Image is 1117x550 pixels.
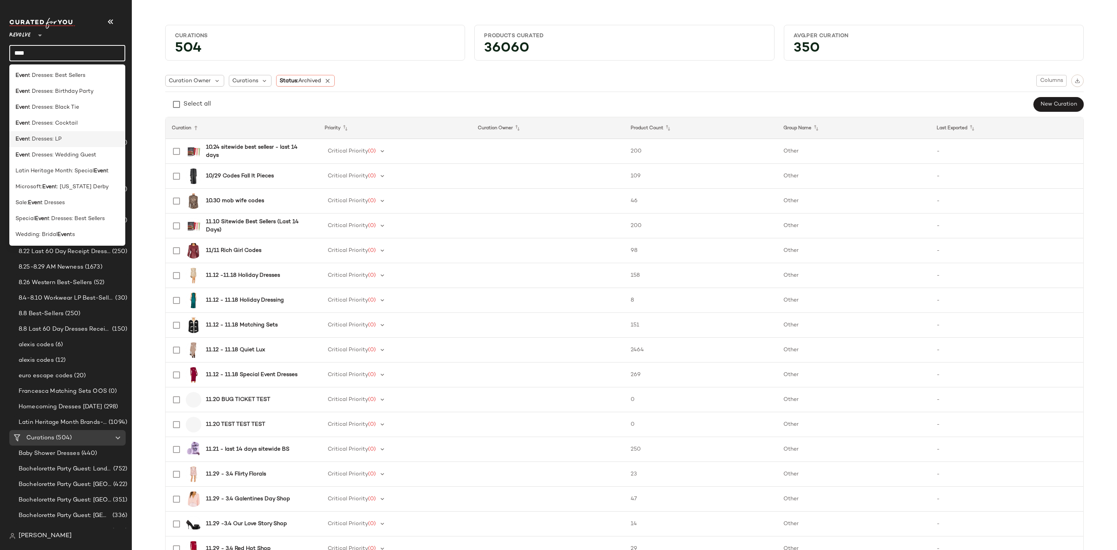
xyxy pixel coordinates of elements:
[16,215,35,223] span: Special
[114,294,127,303] span: (30)
[92,278,105,287] span: (52)
[16,231,57,239] span: Wedding: Bridal
[930,338,1083,363] td: -
[1034,97,1084,112] button: New Curation
[930,487,1083,512] td: -
[47,215,105,223] span: t Dresses: Best Sellers
[169,43,462,57] div: 504
[1040,101,1077,108] span: New Curation
[9,26,31,40] span: Revolve
[298,78,321,84] span: Archived
[1040,78,1063,84] span: Columns
[777,512,930,536] td: Other
[186,218,201,234] img: SUMR-WU65_V1.jpg
[16,119,28,127] b: Even
[186,293,201,308] img: SMAD-WD242_V1.jpg
[107,418,127,427] span: (1094)
[19,309,64,318] span: 8.8 Best-Sellers
[777,437,930,462] td: Other
[28,199,40,207] b: Even
[54,356,66,365] span: (12)
[186,342,201,358] img: ASTR-WD632_V1.jpg
[368,223,376,229] span: (0)
[328,446,368,452] span: Critical Priority
[19,403,102,411] span: Homecoming Dresses [DATE]
[624,288,777,313] td: 8
[19,511,111,520] span: Bachelorette Party Guest: [GEOGRAPHIC_DATA]
[26,434,54,442] span: Curations
[183,100,211,109] div: Select all
[777,288,930,313] td: Other
[94,167,106,175] b: Even
[328,322,368,328] span: Critical Priority
[186,516,201,532] img: JCAM-WZ1658_V1.jpg
[206,371,297,379] b: 11.12 - 11.18 Special Event Dresses
[777,387,930,412] td: Other
[16,135,28,143] b: Even
[206,470,266,478] b: 11.29 - 3.4 Flirty Florals
[111,496,127,505] span: (351)
[19,340,54,349] span: alexis codes
[35,215,47,223] b: Even
[28,119,78,127] span: t Dresses: Cocktail
[624,189,777,213] td: 46
[368,521,376,527] span: (0)
[111,527,127,536] span: (348)
[930,213,1083,238] td: -
[328,471,368,477] span: Critical Priority
[930,263,1083,288] td: -
[206,346,265,354] b: 11.12 - 11.18 Quiet Lux
[19,356,54,365] span: alexis codes
[624,387,777,412] td: 0
[777,338,930,363] td: Other
[19,496,111,505] span: Bachelorette Party Guest: [GEOGRAPHIC_DATA]
[19,325,111,334] span: 8.8 Last 60 Day Dresses Receipts Best-Sellers
[19,278,92,287] span: 8.26 Western Best-Sellers
[73,371,86,380] span: (20)
[186,144,201,159] img: SUMR-WU65_V1.jpg
[186,491,201,507] img: LCDE-WK151_V1.jpg
[16,167,94,175] span: Latin Heritage Month: Special
[930,313,1083,338] td: -
[206,296,284,304] b: 11.12 - 11.18 Holiday Dressing
[54,340,63,349] span: (6)
[16,71,28,80] b: Even
[28,103,79,111] span: t Dresses: Black Tie
[206,520,287,528] b: 11.29 -3.4 Our Love Story Shop
[9,18,75,29] img: cfy_white_logo.C9jOOHJF.svg
[328,248,368,253] span: Critical Priority
[368,422,376,427] span: (0)
[70,231,75,239] span: ts
[19,387,107,396] span: Francesca Matching Sets OOS
[328,372,368,378] span: Critical Priority
[624,263,777,288] td: 158
[930,117,1083,139] th: Last Exported
[42,183,55,191] b: Even
[624,313,777,338] td: 151
[368,148,376,154] span: (0)
[777,238,930,263] td: Other
[368,198,376,204] span: (0)
[19,465,112,474] span: Bachelorette Party Guest: Landing Page
[186,268,201,283] img: LOVF-WD4279_V1.jpg
[368,173,376,179] span: (0)
[624,462,777,487] td: 23
[794,32,1074,40] div: Avg.per Curation
[930,189,1083,213] td: -
[484,32,764,40] div: Products Curated
[777,462,930,487] td: Other
[368,272,376,278] span: (0)
[624,437,777,462] td: 250
[777,213,930,238] td: Other
[318,117,471,139] th: Priority
[206,321,278,329] b: 11.12 - 11.18 Matching Sets
[930,512,1083,536] td: -
[777,487,930,512] td: Other
[328,198,368,204] span: Critical Priority
[186,318,201,333] img: MALR-WK276_V1.jpg
[111,511,127,520] span: (336)
[206,218,309,234] b: 11.10 Sitewide Best Sellers (Last 14 Days)
[19,294,114,303] span: 8.4-8.10 Workwear LP Best-Sellers
[186,467,201,482] img: BARD-WD587_V1.jpg
[175,32,455,40] div: Curations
